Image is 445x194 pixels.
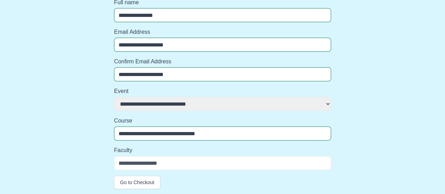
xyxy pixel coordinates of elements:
[114,28,331,36] label: Email Address
[114,146,331,155] label: Faculty
[114,176,160,189] button: Go to Checkout
[114,57,331,66] label: Confirm Email Address
[114,117,331,125] label: Course
[114,87,331,95] label: Event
